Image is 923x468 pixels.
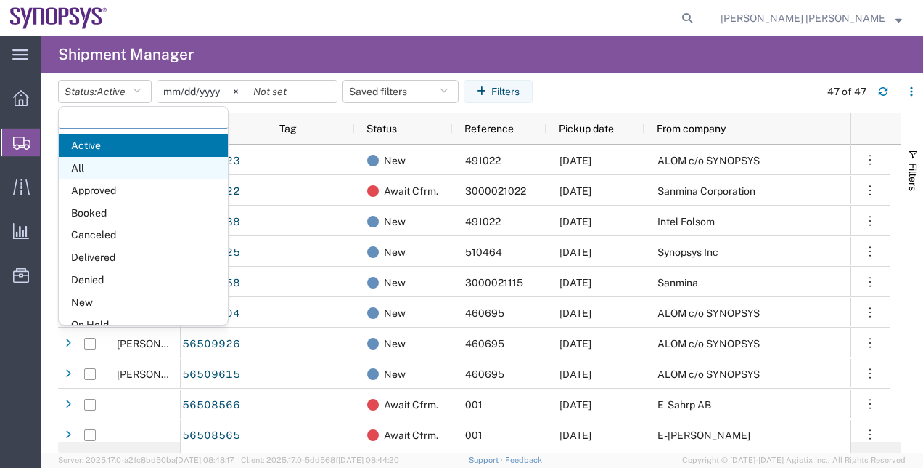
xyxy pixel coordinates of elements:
span: New [384,298,406,328]
span: Kris Ford [117,368,200,380]
span: 08/18/2025 [559,185,591,197]
span: 460695 [465,338,504,350]
span: 3000021115 [465,277,523,289]
span: All [59,157,228,179]
span: Await Cfrm. [384,176,438,206]
a: 56508565 [181,424,241,448]
span: ALOM c/o SYNOPSYS [657,368,760,380]
span: Active [97,86,126,97]
span: New [384,145,406,176]
span: Delivered [59,246,228,269]
span: Marilia de Melo Fernandes [721,10,885,26]
span: ALOM c/o SYNOPSYS [657,307,760,319]
span: E-Sharp AB [657,429,750,441]
span: From company [657,123,726,134]
span: 08/18/2025 [559,338,591,350]
a: 56509615 [181,363,241,387]
span: 460695 [465,307,504,319]
span: 08/18/2025 [559,368,591,380]
img: logo [10,7,107,29]
span: 08/18/2025 [559,246,591,258]
a: Support [469,456,505,464]
div: 47 of 47 [827,84,866,100]
span: Filters [907,163,919,191]
span: Kris Ford [117,338,200,350]
span: 08/18/2025 [559,155,591,166]
span: Server: 2025.17.0-a2fc8bd50ba [58,456,234,464]
span: On Hold [59,314,228,336]
span: New [384,237,406,267]
span: Await Cfrm. [384,390,438,420]
button: Saved filters [342,80,459,103]
span: 3000021022 [465,185,526,197]
a: 56509926 [181,333,241,356]
button: [PERSON_NAME] [PERSON_NAME] [720,9,903,27]
span: [DATE] 08:48:17 [176,456,234,464]
span: New [59,291,228,314]
span: 491022 [465,155,501,166]
span: Copyright © [DATE]-[DATE] Agistix Inc., All Rights Reserved [682,454,906,467]
a: Feedback [505,456,542,464]
input: Not set [157,81,247,102]
span: Client: 2025.17.0-5dd568f [241,456,399,464]
span: New [384,267,406,298]
span: 08/19/2025 [559,399,591,411]
span: Active [59,134,228,157]
span: ALOM c/o SYNOPSYS [657,338,760,350]
span: 08/19/2025 [559,429,591,441]
span: Await Cfrm. [384,420,438,451]
span: 001 [465,399,483,411]
span: E-Sahrp AB [657,399,711,411]
span: 491022 [465,216,501,227]
span: Booked [59,202,228,225]
span: Sanmina [657,277,698,289]
span: Approved [59,179,228,202]
span: Sanmina Corporation [657,185,755,197]
span: 08/18/2025 [559,307,591,319]
span: Synopsys Inc [657,246,718,258]
span: 08/17/2025 [559,216,591,227]
span: Canceled [59,224,228,246]
input: Not set [247,81,337,102]
span: Pickup date [559,123,614,134]
span: 510464 [465,246,502,258]
span: New [384,359,406,390]
h4: Shipment Manager [58,36,194,73]
span: New [384,328,406,359]
span: Denied [59,269,228,291]
button: Status:Active [58,80,152,103]
span: 001 [465,429,483,441]
span: Status [366,123,397,134]
span: 08/15/2025 [559,277,591,289]
a: 56508566 [181,394,241,417]
span: Reference [464,123,514,134]
span: Intel Folsom [657,216,715,227]
span: Tag [279,123,297,134]
span: ALOM c/o SYNOPSYS [657,155,760,166]
span: New [384,206,406,237]
span: [DATE] 08:44:20 [338,456,399,464]
button: Filters [464,80,533,103]
span: 460695 [465,368,504,380]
